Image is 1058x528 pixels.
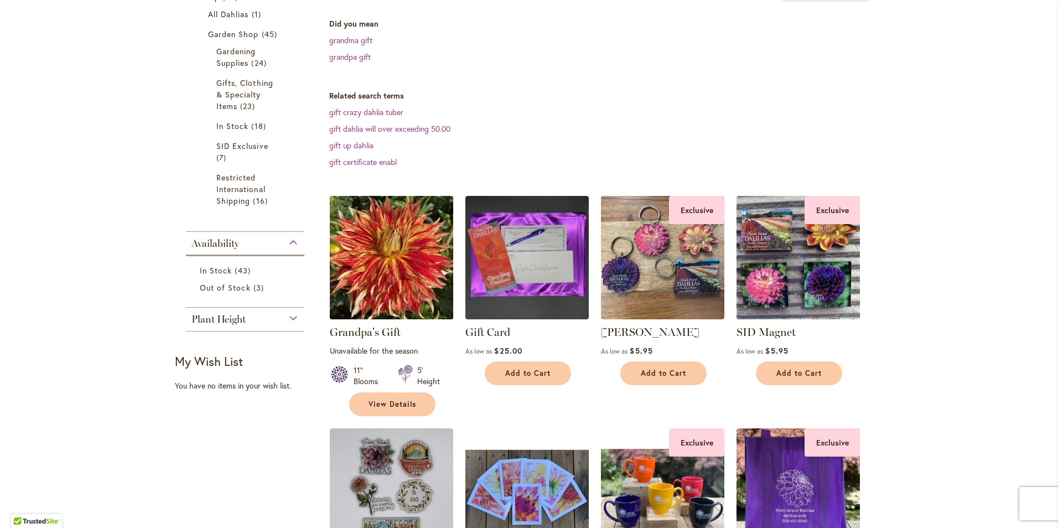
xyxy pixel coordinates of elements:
[369,400,416,409] span: View Details
[216,45,277,69] a: Gardening Supplies
[505,369,551,378] span: Add to Cart
[737,311,860,322] a: SID Magnet Exclusive
[330,311,453,322] a: Grandpa's Gift
[349,392,435,416] a: View Details
[208,29,259,39] span: Garden Shop
[240,100,258,112] span: 23
[216,77,273,111] span: Gifts, Clothing & Specialty Items
[601,196,724,319] img: 4 SID dahlia keychains
[465,347,492,355] span: As low as
[216,121,248,131] span: In Stock
[765,345,788,356] span: $5.95
[737,325,796,339] a: SID Magnet
[216,141,268,151] span: SID Exclusive
[216,46,256,68] span: Gardening Supplies
[200,265,232,276] span: In Stock
[329,51,371,62] a: grandpa gift
[601,325,699,339] a: [PERSON_NAME]
[756,361,842,385] button: Add to Cart
[8,489,39,520] iframe: Launch Accessibility Center
[630,345,652,356] span: $5.95
[485,361,571,385] button: Add to Cart
[216,152,229,163] span: 7
[208,9,249,19] span: All Dahlias
[601,347,627,355] span: As low as
[601,311,724,322] a: 4 SID dahlia keychains Exclusive
[253,195,270,206] span: 16
[175,380,323,391] div: You have no items in your wish list.
[200,265,293,276] a: In Stock 43
[354,365,385,387] div: 11" Blooms
[216,77,277,112] a: Gifts, Clothing &amp; Specialty Items
[235,265,253,276] span: 43
[620,361,707,385] button: Add to Cart
[465,311,589,322] a: Gift Certificate
[329,157,397,167] a: gift certificate enabl
[262,28,280,40] span: 45
[641,369,686,378] span: Add to Cart
[208,8,285,20] a: All Dahlias
[329,123,450,134] a: gift dahlia will over exceeding 50.00
[329,18,883,29] dt: Did you mean
[252,8,264,20] span: 1
[494,345,522,356] span: $25.00
[330,325,401,339] a: Grandpa's Gift
[216,172,277,206] a: Restricted International Shipping
[208,28,285,40] a: Garden Shop
[329,90,883,101] dt: Related search terms
[330,345,453,356] p: Unavailable for the season
[191,237,239,250] span: Availability
[669,428,724,457] div: Exclusive
[465,196,589,319] img: Gift Certificate
[216,172,266,206] span: Restricted International Shipping
[253,282,267,293] span: 3
[465,325,510,339] a: Gift Card
[776,369,822,378] span: Add to Cart
[805,196,860,224] div: Exclusive
[329,35,372,45] a: grandma gift
[251,57,269,69] span: 24
[200,282,251,293] span: Out of Stock
[251,120,268,132] span: 18
[200,282,293,293] a: Out of Stock 3
[216,120,277,132] a: In Stock
[175,353,243,369] strong: My Wish List
[329,107,403,117] a: gift crazy dahlia tuber
[737,347,763,355] span: As low as
[191,313,246,325] span: Plant Height
[327,193,457,322] img: Grandpa's Gift
[669,196,724,224] div: Exclusive
[805,428,860,457] div: Exclusive
[329,140,374,151] a: gift up dahlia
[737,196,860,319] img: SID Magnet
[216,140,277,163] a: SID Exclusive
[417,365,440,387] div: 5' Height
